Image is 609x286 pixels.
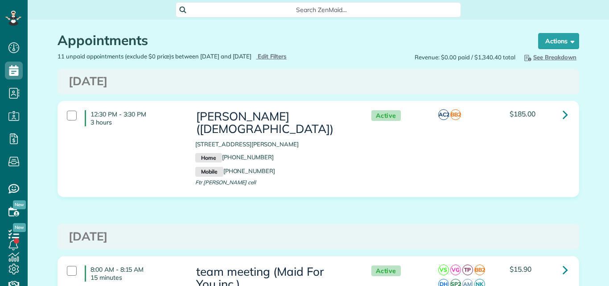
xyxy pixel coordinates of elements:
h4: 12:30 PM - 3:30 PM [85,110,182,126]
span: New [13,223,26,232]
span: Ftr [PERSON_NAME] cell [195,179,256,186]
span: $15.90 [510,265,531,274]
span: VS [438,265,449,275]
button: Actions [538,33,579,49]
h3: [DATE] [69,75,568,88]
h3: [DATE] [69,230,568,243]
span: $185.00 [510,109,535,118]
small: Mobile [195,167,223,177]
span: BB2 [450,109,461,120]
span: Revenue: $0.00 paid / $1,340.40 total [415,53,515,62]
h3: [PERSON_NAME] ([DEMOGRAPHIC_DATA]) [195,110,353,136]
span: AC2 [438,109,449,120]
span: VG [450,265,461,275]
a: Edit Filters [256,53,287,60]
div: 11 unpaid appointments (exclude $0 price)s between [DATE] and [DATE] [51,52,318,61]
span: Edit Filters [258,53,287,60]
h4: 8:00 AM - 8:15 AM [85,265,182,282]
small: Home [195,153,222,163]
h1: Appointments [58,33,521,48]
span: New [13,200,26,209]
span: TP [462,265,473,275]
span: Active [371,110,401,121]
a: Home[PHONE_NUMBER] [195,153,274,161]
span: BB2 [474,265,485,275]
p: 15 minutes [91,274,182,282]
button: See Breakdown [520,52,579,62]
p: 3 hours [91,118,182,126]
span: Active [371,265,401,277]
span: See Breakdown [523,54,576,61]
p: [STREET_ADDRESS][PERSON_NAME] [195,140,353,149]
a: Mobile[PHONE_NUMBER] [195,167,275,174]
